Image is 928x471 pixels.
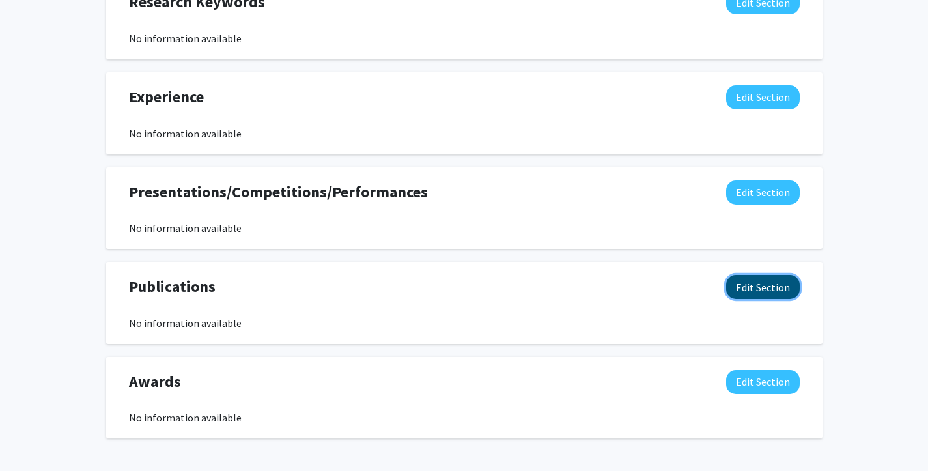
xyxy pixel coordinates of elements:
button: Edit Experience [726,85,800,109]
div: No information available [129,31,800,46]
span: Awards [129,370,181,393]
span: Publications [129,275,216,298]
button: Edit Publications [726,275,800,299]
div: No information available [129,220,800,236]
iframe: Chat [10,412,55,461]
button: Edit Presentations/Competitions/Performances [726,180,800,205]
div: No information available [129,410,800,425]
span: Experience [129,85,204,109]
div: No information available [129,315,800,331]
button: Edit Awards [726,370,800,394]
div: No information available [129,126,800,141]
span: Presentations/Competitions/Performances [129,180,428,204]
